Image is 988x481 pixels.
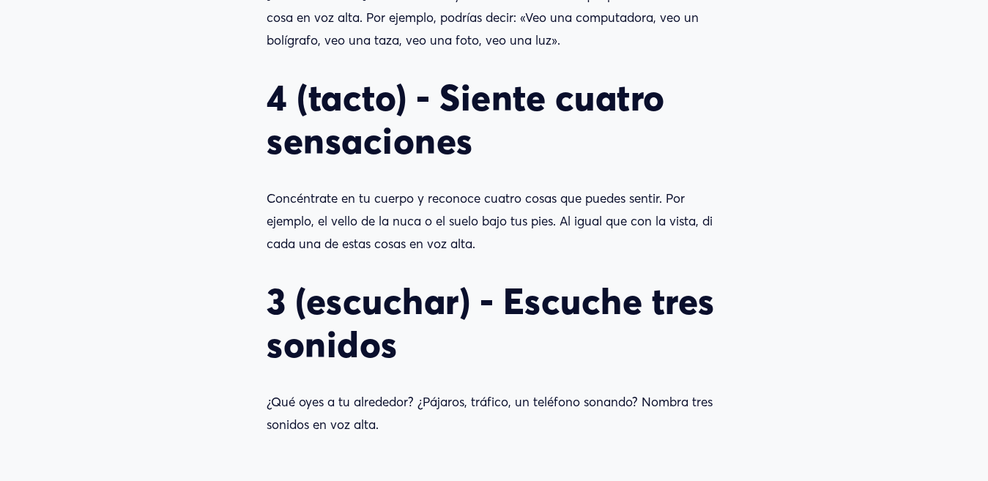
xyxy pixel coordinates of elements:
font: 3 [267,279,286,324]
font: ¿Qué oyes a tu alrededor? ¿Pájaros, tráfico, un teléfono sonando? Nombra tres sonidos en voz alta. [267,394,716,432]
font: (escuchar) - Escuche tres sonidos [267,279,724,367]
font: 4 (tacto) - Siente cuatro sensaciones [267,75,674,163]
font: Concéntrate en tu cuerpo y reconoce cuatro cosas que puedes sentir. Por ejemplo, el vello de la n... [267,190,716,250]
